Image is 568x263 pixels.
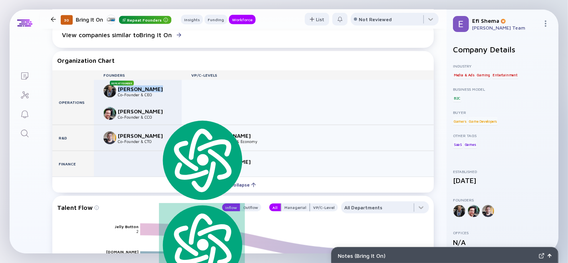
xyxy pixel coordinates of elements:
[103,131,116,144] img: Alexander Adonin picture
[205,16,227,24] div: Funding
[229,15,256,24] button: Workforce
[10,66,40,85] a: Lists
[52,151,94,177] div: Finance
[181,16,203,24] div: Insights
[61,15,73,25] div: 30
[118,86,171,92] div: [PERSON_NAME]
[476,71,491,79] div: Gaming
[464,140,477,148] div: Games
[76,14,171,24] div: Bring It On
[492,71,518,79] div: Entertainment
[359,16,392,22] div: Not Reviewed
[110,81,134,86] div: Repeat Founder
[103,85,116,98] img: Leonard Frankel picture
[10,123,40,142] a: Search
[118,115,171,120] div: Co-Founder & CCO
[57,57,429,64] div: Organization Chart
[103,107,116,120] img: Matan Liberman picture
[118,132,171,139] div: [PERSON_NAME]
[472,25,539,31] div: [PERSON_NAME] Team
[468,117,498,125] div: Game Developers
[453,140,463,148] div: SaaS
[453,110,552,115] div: Buyer
[52,125,94,151] div: R&D
[453,133,552,138] div: Other Tags
[539,253,544,259] img: Expand Notes
[118,92,171,97] div: Co-Founder & CEO
[240,203,261,211] button: Outflow
[281,203,310,211] div: Managerial
[548,254,552,258] img: Open Notes
[229,16,256,24] div: Workforce
[453,16,469,32] img: Efi Profile Picture
[472,17,539,24] div: Efi Shema
[453,197,552,202] div: Founders
[52,80,94,125] div: Operations
[453,71,475,79] div: Media & Ads
[94,73,182,78] div: Founders
[453,64,552,68] div: Industry
[182,73,434,78] div: VP/C-Levels
[119,16,171,24] div: Repeat Founders
[338,252,536,259] div: Notes ( Bring It On )
[542,20,549,27] img: Menu
[281,203,310,211] button: Managerial
[181,15,203,24] button: Insights
[453,176,552,185] div: [DATE]
[115,225,139,229] text: Jelly Button
[453,230,552,235] div: Offices
[269,203,281,211] button: All
[453,45,552,54] h2: Company Details
[10,104,40,123] a: Reminders
[453,94,461,102] div: B2C
[159,118,245,202] img: logo.svg
[136,229,139,234] text: 2
[10,85,40,104] a: Investor Map
[310,203,338,211] button: VP/C-Level
[118,108,171,115] div: [PERSON_NAME]
[453,169,552,174] div: Established
[205,15,227,24] button: Funding
[305,13,329,26] button: List
[62,31,172,38] div: View companies similar to Bring It On
[106,249,139,254] text: [DOMAIN_NAME]
[453,238,552,247] div: N/A
[118,139,171,144] div: Co-Founder & CTO
[453,87,552,92] div: Business Model
[453,117,467,125] div: Gamers
[52,177,434,193] button: Collapse
[57,201,214,213] div: Talent Flow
